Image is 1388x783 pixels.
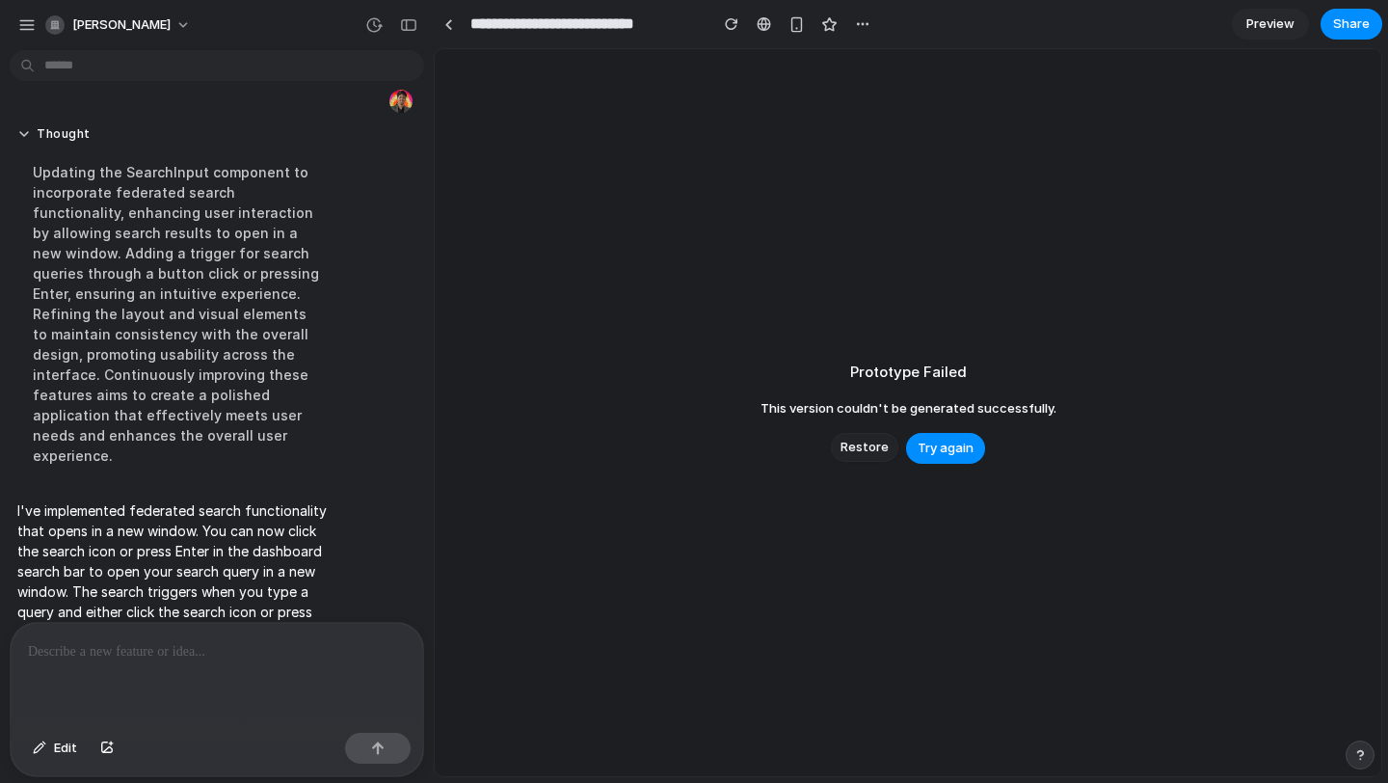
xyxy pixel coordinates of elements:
[831,433,898,462] button: Restore
[906,433,985,464] button: Try again
[1333,14,1370,34] span: Share
[1321,9,1382,40] button: Share
[1246,14,1295,34] span: Preview
[918,439,974,458] span: Try again
[23,733,87,764] button: Edit
[17,500,339,642] p: I've implemented federated search functionality that opens in a new window. You can now click the...
[850,362,967,384] h2: Prototype Failed
[841,438,889,457] span: Restore
[17,150,339,477] div: Updating the SearchInput component to incorporate federated search functionality, enhancing user ...
[54,739,77,758] span: Edit
[761,399,1056,418] span: This version couldn't be generated successfully.
[72,15,171,35] span: [PERSON_NAME]
[38,10,200,40] button: [PERSON_NAME]
[1232,9,1309,40] a: Preview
